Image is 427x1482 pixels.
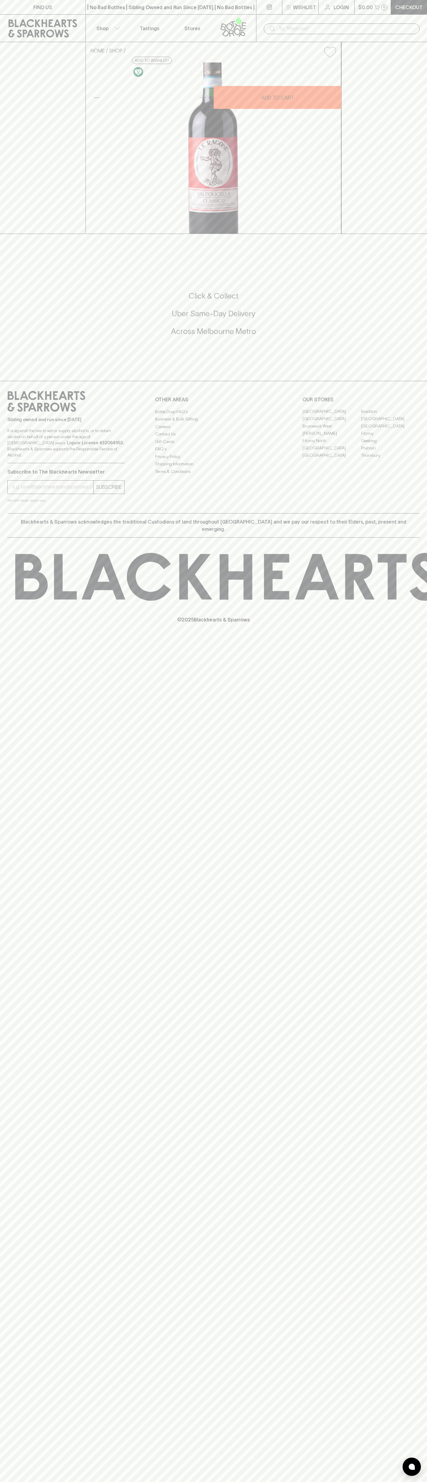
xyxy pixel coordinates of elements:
a: FAQ's [155,446,272,453]
h5: Click & Collect [7,291,420,301]
img: Vegan [133,67,143,77]
a: [PERSON_NAME] [302,430,361,437]
a: Fitzroy [361,430,420,437]
button: Shop [86,15,128,42]
a: Thornbury [361,452,420,459]
a: [GEOGRAPHIC_DATA] [361,415,420,423]
a: [GEOGRAPHIC_DATA] [302,408,361,415]
a: Business & Bulk Gifting [155,416,272,423]
a: Braddon [361,408,420,415]
a: Fitzroy North [302,437,361,445]
a: Bottle Drop FAQ's [155,408,272,415]
p: FIND US [33,4,52,11]
p: Blackhearts & Sparrows acknowledges the traditional Custodians of land throughout [GEOGRAPHIC_DAT... [12,518,415,533]
a: Contact Us [155,431,272,438]
a: Privacy Policy [155,453,272,460]
a: SHOP [109,48,122,53]
a: Made without the use of any animal products. [132,66,145,78]
a: Stores [171,15,214,42]
p: OTHER AREAS [155,396,272,403]
a: Careers [155,423,272,430]
a: Shipping Information [155,460,272,468]
a: [GEOGRAPHIC_DATA] [361,423,420,430]
input: e.g. jane@blackheartsandsparrows.com.au [12,482,93,492]
p: Stores [184,25,200,32]
p: 0 [383,5,385,9]
p: Subscribe to The Blackhearts Newsletter [7,468,125,475]
a: HOME [91,48,105,53]
p: SUBSCRIBE [96,483,122,491]
strong: Liquor License #32064953 [67,440,123,445]
a: Tastings [128,15,171,42]
a: [GEOGRAPHIC_DATA] [302,415,361,423]
p: $0.00 [358,4,373,11]
h5: Across Melbourne Metro [7,326,420,336]
a: Gift Cards [155,438,272,445]
a: [GEOGRAPHIC_DATA] [302,452,361,459]
p: Sibling owned and run since [DATE] [7,417,125,423]
p: Login [334,4,349,11]
p: We will never spam you [7,497,125,503]
img: 40767.png [86,63,341,234]
p: ADD TO CART [261,94,294,101]
a: [GEOGRAPHIC_DATA] [302,445,361,452]
p: OUR STORES [302,396,420,403]
p: Wishlist [293,4,316,11]
img: bubble-icon [409,1464,415,1470]
button: SUBSCRIBE [94,481,124,494]
h5: Uber Same-Day Delivery [7,309,420,319]
a: Geelong [361,437,420,445]
a: Prahran [361,445,420,452]
p: Checkout [395,4,423,11]
p: It is against the law to sell or supply alcohol to, or to obtain alcohol on behalf of a person un... [7,428,125,458]
button: Add to wishlist [322,45,338,60]
a: Terms & Conditions [155,468,272,475]
input: Try "Pinot noir" [278,24,415,34]
p: Shop [96,25,109,32]
a: Brunswick West [302,423,361,430]
button: Add to wishlist [132,57,172,64]
button: ADD TO CART [214,86,341,109]
div: Call to action block [7,267,420,369]
p: Tastings [140,25,159,32]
